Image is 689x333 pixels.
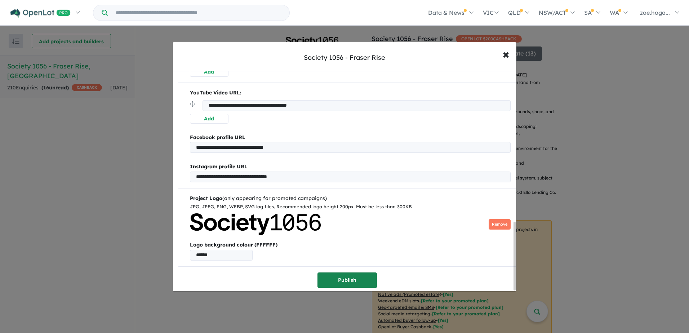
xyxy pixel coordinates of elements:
b: Instagram profile URL [190,163,248,170]
div: JPG, JPEG, PNG, WEBP, SVG log files. Recommended logo height 200px. Must be less than 300KB [190,203,511,211]
button: Publish [317,272,377,288]
span: zoe.hoga... [640,9,670,16]
b: Logo background colour (FFFFFF) [190,241,511,249]
button: Add [190,114,228,124]
input: Try estate name, suburb, builder or developer [109,5,288,21]
button: Remove [489,219,511,230]
img: Openlot PRO Logo White [10,9,71,18]
img: Society%201056%20-%20Fraser%20Rise___1698716022.png [190,213,321,235]
button: Add [190,67,228,77]
img: drag.svg [190,101,195,107]
b: Project Logo [190,195,222,201]
span: × [503,46,509,62]
div: (only appearing for promoted campaigns) [190,194,511,203]
p: YouTube Video URL: [190,89,511,97]
div: Society 1056 - Fraser Rise [304,53,385,62]
b: Facebook profile URL [190,134,245,141]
